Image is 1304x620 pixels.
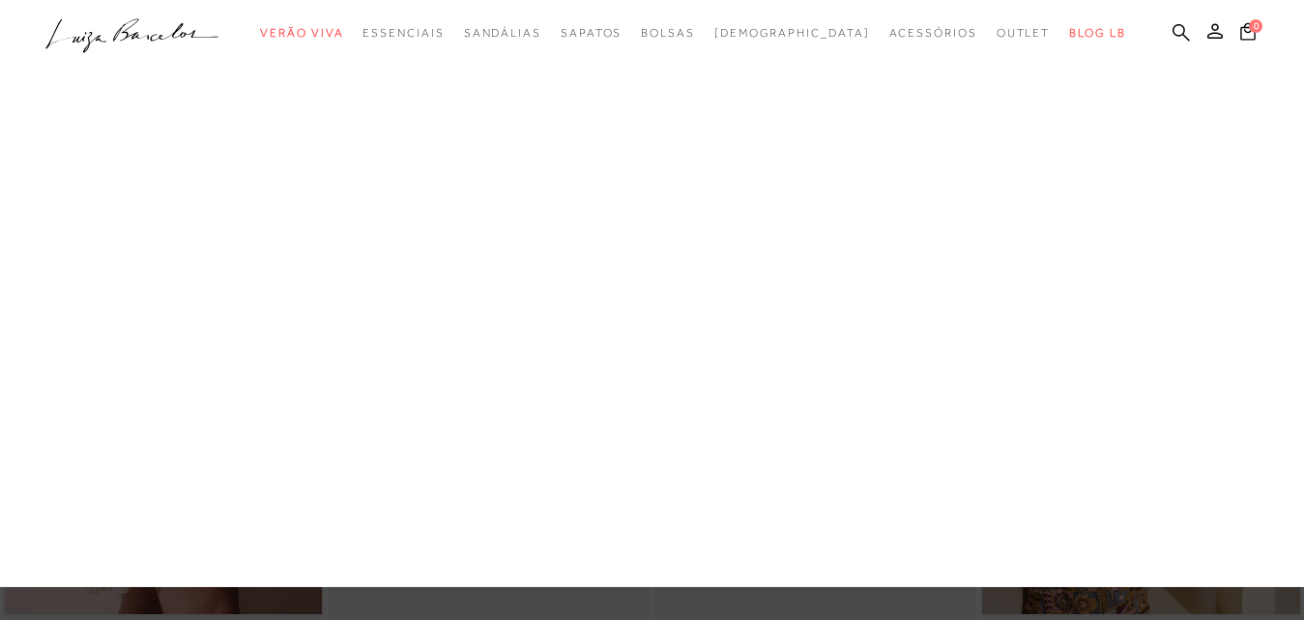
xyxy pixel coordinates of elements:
[561,15,622,51] a: categoryNavScreenReaderText
[1069,26,1125,40] span: BLOG LB
[889,15,977,51] a: categoryNavScreenReaderText
[362,26,444,40] span: Essenciais
[260,26,343,40] span: Verão Viva
[997,26,1051,40] span: Outlet
[641,15,695,51] a: categoryNavScreenReaderText
[1069,15,1125,51] a: BLOG LB
[1249,19,1262,33] span: 0
[464,26,541,40] span: Sandálias
[997,15,1051,51] a: categoryNavScreenReaderText
[260,15,343,51] a: categoryNavScreenReaderText
[714,15,870,51] a: noSubCategoriesText
[561,26,622,40] span: Sapatos
[714,26,870,40] span: [DEMOGRAPHIC_DATA]
[641,26,695,40] span: Bolsas
[889,26,977,40] span: Acessórios
[362,15,444,51] a: categoryNavScreenReaderText
[1234,21,1261,47] button: 0
[464,15,541,51] a: categoryNavScreenReaderText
